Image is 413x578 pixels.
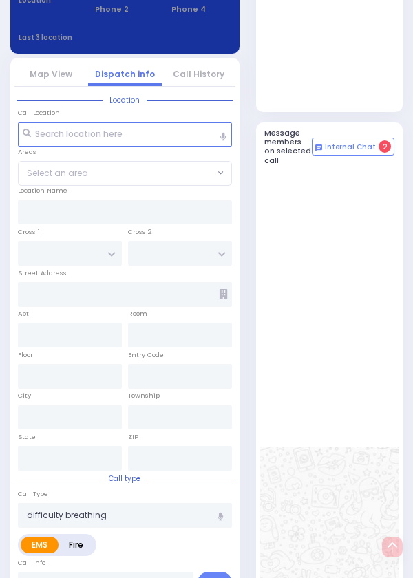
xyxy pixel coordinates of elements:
[128,391,160,400] label: Township
[379,140,391,153] span: 2
[128,227,152,237] label: Cross 2
[128,309,147,319] label: Room
[18,309,29,319] label: Apt
[18,432,36,442] label: State
[18,108,60,118] label: Call Location
[102,473,147,484] span: Call type
[219,289,228,299] span: Other building occupants
[95,3,154,15] span: Phone 2
[171,3,231,15] span: Phone 4
[18,122,232,147] input: Search location here
[173,68,224,80] a: Call History
[128,350,164,360] label: Entry Code
[18,350,33,360] label: Floor
[264,129,312,165] h5: Message members on selected call
[27,167,88,180] span: Select an area
[58,537,94,553] label: Fire
[18,186,67,195] label: Location Name
[95,68,155,80] a: Dispatch info
[18,147,36,157] label: Areas
[18,558,45,568] label: Call Info
[325,142,376,152] span: Internal Chat
[18,489,48,499] label: Call Type
[18,268,67,278] label: Street Address
[21,537,59,553] label: EMS
[128,432,138,442] label: ZIP
[30,68,72,80] a: Map View
[315,144,322,151] img: comment-alt.png
[18,391,31,400] label: City
[18,227,40,237] label: Cross 1
[19,32,125,43] label: Last 3 location
[103,95,147,105] span: Location
[312,138,394,156] button: Internal Chat 2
